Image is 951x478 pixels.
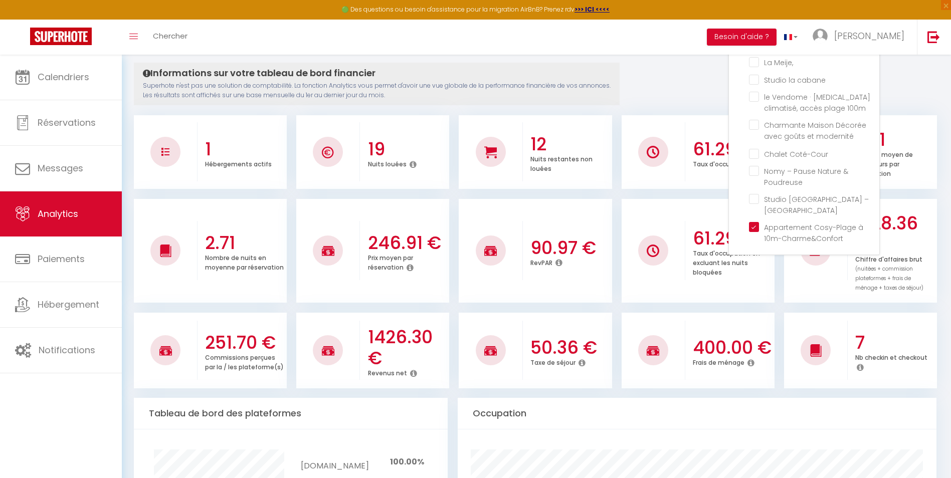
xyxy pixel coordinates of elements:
[38,162,83,174] span: Messages
[647,245,659,257] img: NO IMAGE
[813,29,828,44] img: ...
[205,232,284,254] h3: 2.71
[764,92,870,113] span: le Vendome · [MEDICAL_DATA] climatisé, accès plage 100m
[855,253,923,292] p: Chiffre d'affaires brut
[205,351,284,371] p: Commissions perçues par la / les plateforme(s)
[143,81,611,100] p: Superhote n'est pas une solution de comptabilité. La fonction Analytics vous permet d'avoir une v...
[205,139,284,160] h3: 1
[301,449,368,475] td: [DOMAIN_NAME]
[530,153,593,173] p: Nuits restantes non louées
[855,265,923,292] span: (nuitées + commission plateformes + frais de ménage + taxes de séjour)
[30,28,92,45] img: Super Booking
[530,257,552,267] p: RevPAR
[530,356,576,367] p: Taxe de séjour
[805,20,917,55] a: ... [PERSON_NAME]
[368,158,407,168] p: Nuits louées
[145,20,195,55] a: Chercher
[693,139,772,160] h3: 61.29 %
[134,398,448,429] div: Tableau de bord des plateformes
[38,71,89,83] span: Calendriers
[530,237,610,259] h3: 90.97 €
[707,29,777,46] button: Besoin d'aide ?
[143,68,611,79] h4: Informations sur votre tableau de bord financier
[368,232,447,254] h3: 246.91 €
[693,247,760,277] p: Taux d'occupation en excluant les nuits bloquées
[205,158,272,168] p: Hébergements actifs
[390,456,424,467] span: 100.00%
[530,337,610,358] h3: 50.36 €
[764,149,828,159] span: Chalet Coté-Cour
[38,253,85,265] span: Paiements
[764,222,863,244] span: Appartement Cosy-Plage à 10m-Charme&Confort
[530,134,610,155] h3: 12
[855,351,927,362] p: Nb checkin et checkout
[693,228,772,249] h3: 61.29 %
[39,344,95,356] span: Notifications
[693,337,772,358] h3: 400.00 €
[38,298,99,311] span: Hébergement
[927,31,940,43] img: logout
[38,116,96,129] span: Réservations
[855,213,934,255] h3: 1728.36 €
[368,367,407,377] p: Revenus net
[855,129,934,150] h3: 2.71
[693,356,744,367] p: Frais de ménage
[368,327,447,369] h3: 1426.30 €
[855,148,913,178] p: Nombre moyen de voyageurs par réservation
[855,332,934,353] h3: 7
[693,158,750,168] p: Taux d'occupation
[764,120,866,141] span: Charmante Maison Décorée avec goûts et modernité
[153,31,187,41] span: Chercher
[764,166,848,187] span: Nomy – Pause Nature & Poudreuse
[834,30,904,42] span: [PERSON_NAME]
[575,5,610,14] a: >>> ICI <<<<
[764,194,869,215] span: Studio [GEOGRAPHIC_DATA] – [GEOGRAPHIC_DATA]
[368,252,413,272] p: Prix moyen par réservation
[205,252,284,272] p: Nombre de nuits en moyenne par réservation
[161,148,169,156] img: NO IMAGE
[458,398,937,429] div: Occupation
[368,139,447,160] h3: 19
[38,207,78,220] span: Analytics
[205,332,284,353] h3: 251.70 €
